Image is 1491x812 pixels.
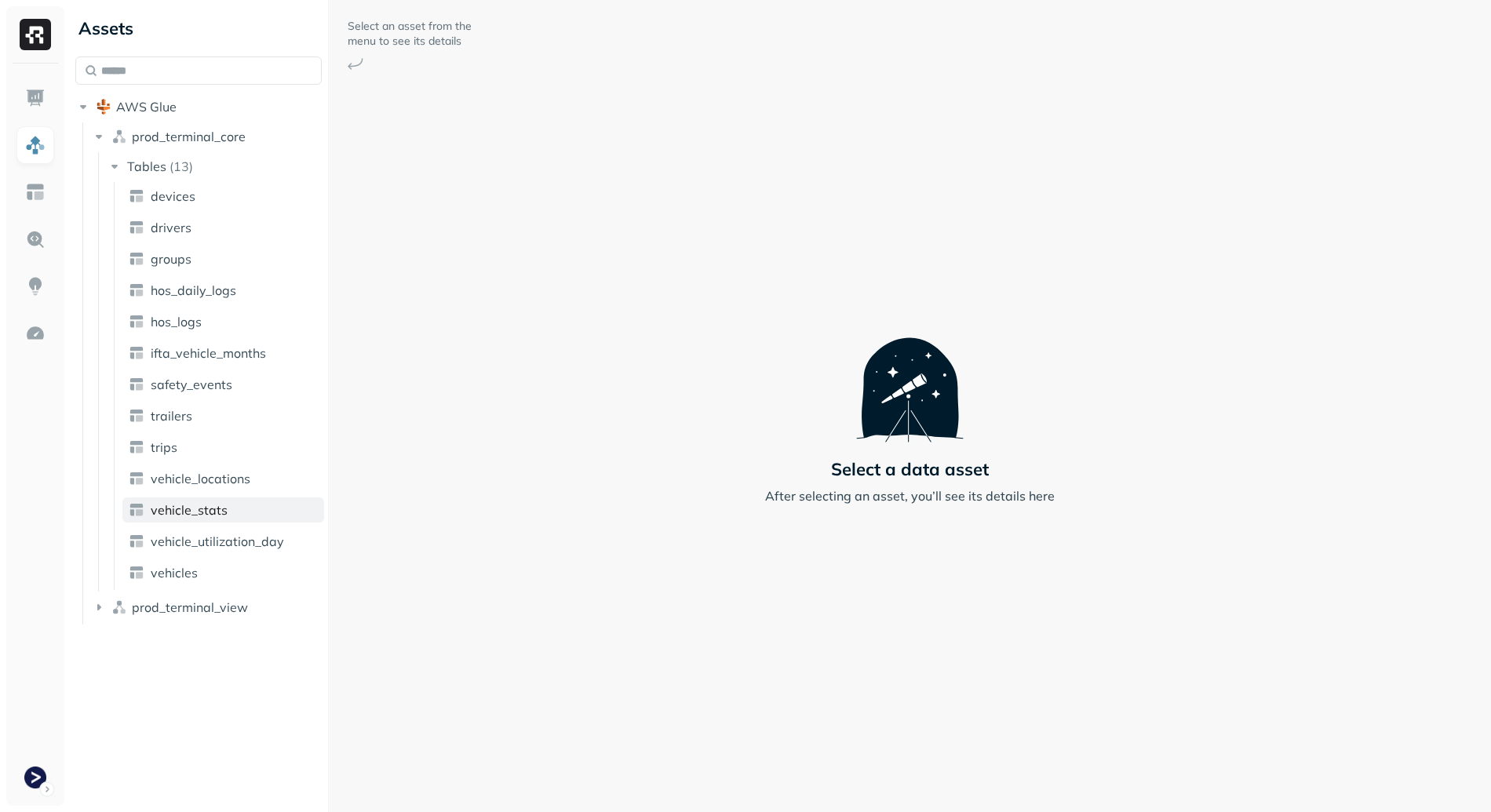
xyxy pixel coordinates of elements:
[129,188,144,204] img: table
[25,276,46,297] img: Insights
[122,497,324,523] a: vehicle_stats
[127,158,166,174] span: Tables
[25,323,46,344] img: Optimization
[122,403,324,428] a: trailers
[129,282,144,298] img: table
[25,229,46,249] img: Query Explorer
[91,595,323,620] button: prod_terminal_view
[25,88,46,108] img: Dashboard
[151,533,284,549] span: vehicle_utilization_day
[122,560,324,585] a: vehicles
[151,314,202,330] span: hos_logs
[122,246,324,271] a: groups
[129,377,144,392] img: table
[129,220,144,235] img: table
[116,99,177,115] span: AWS Glue
[122,529,324,554] a: vehicle_utilization_day
[107,154,323,179] button: Tables(13)
[151,502,228,518] span: vehicle_stats
[129,251,144,267] img: table
[129,439,144,455] img: table
[96,99,111,115] img: root
[151,439,177,455] span: trips
[129,471,144,486] img: table
[129,345,144,361] img: table
[151,471,250,486] span: vehicle_locations
[20,19,51,50] img: Ryft
[91,124,323,149] button: prod_terminal_core
[24,766,46,788] img: Terminal
[151,565,198,581] span: vehicles
[151,251,191,267] span: groups
[122,372,324,397] a: safety_events
[122,215,324,240] a: drivers
[129,533,144,549] img: table
[151,220,191,235] span: drivers
[831,458,989,480] p: Select a data asset
[122,184,324,209] a: devices
[151,408,192,424] span: trailers
[129,314,144,330] img: table
[122,466,324,491] a: vehicle_locations
[129,565,144,581] img: table
[75,94,322,119] button: AWS Glue
[122,309,324,334] a: hos_logs
[111,599,127,615] img: namespace
[75,16,322,41] div: Assets
[348,58,363,70] img: Arrow
[122,340,324,366] a: ifta_vehicle_months
[25,182,46,202] img: Asset Explorer
[132,129,246,144] span: prod_terminal_core
[151,188,195,204] span: devices
[151,377,232,392] span: safety_events
[132,599,248,615] span: prod_terminal_view
[25,135,46,155] img: Assets
[122,435,324,460] a: trips
[122,278,324,303] a: hos_daily_logs
[151,282,236,298] span: hos_daily_logs
[129,502,144,518] img: table
[170,158,193,174] p: ( 13 )
[111,129,127,144] img: namespace
[348,19,473,49] p: Select an asset from the menu to see its details
[765,486,1055,505] p: After selecting an asset, you’ll see its details here
[151,345,266,361] span: ifta_vehicle_months
[129,408,144,424] img: table
[856,307,964,442] img: Telescope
